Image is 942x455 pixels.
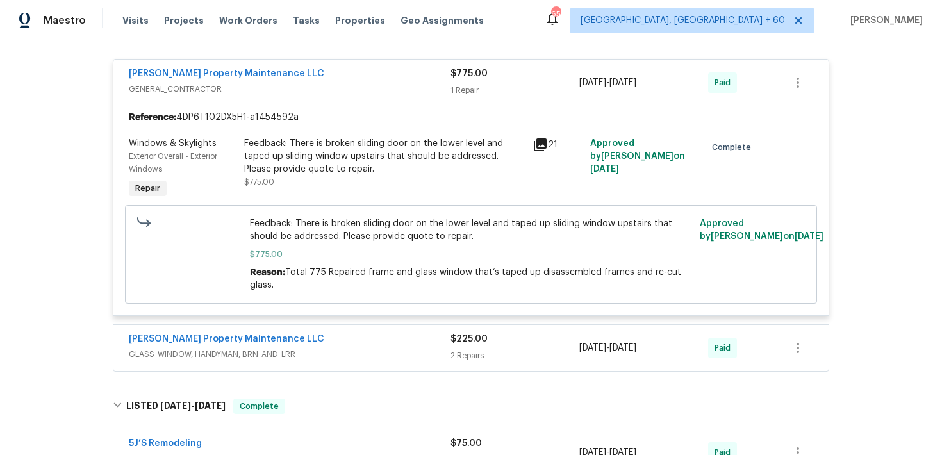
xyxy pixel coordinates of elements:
[450,335,488,343] span: $225.00
[712,141,756,154] span: Complete
[250,268,285,277] span: Reason:
[450,69,488,78] span: $775.00
[130,182,165,195] span: Repair
[129,69,324,78] a: [PERSON_NAME] Property Maintenance LLC
[700,219,823,241] span: Approved by [PERSON_NAME] on
[715,342,736,354] span: Paid
[244,137,525,176] div: Feedback: There is broken sliding door on the lower level and taped up sliding window upstairs th...
[44,14,86,27] span: Maestro
[129,439,202,448] a: 5J’S Remodeling
[450,349,579,362] div: 2 Repairs
[244,178,274,186] span: $775.00
[109,386,833,427] div: LISTED [DATE]-[DATE]Complete
[590,139,685,174] span: Approved by [PERSON_NAME] on
[579,343,606,352] span: [DATE]
[126,399,226,414] h6: LISTED
[401,14,484,27] span: Geo Assignments
[579,76,636,89] span: -
[160,401,226,410] span: -
[129,83,450,95] span: GENERAL_CONTRACTOR
[164,14,204,27] span: Projects
[293,16,320,25] span: Tasks
[581,14,785,27] span: [GEOGRAPHIC_DATA], [GEOGRAPHIC_DATA] + 60
[579,78,606,87] span: [DATE]
[235,400,284,413] span: Complete
[122,14,149,27] span: Visits
[450,84,579,97] div: 1 Repair
[250,268,681,290] span: Total 775 Repaired frame and glass window that’s taped up disassembled frames and re-cut glass.
[129,153,217,173] span: Exterior Overall - Exterior Windows
[160,401,191,410] span: [DATE]
[715,76,736,89] span: Paid
[845,14,923,27] span: [PERSON_NAME]
[113,106,829,129] div: 4DP6T102DX5H1-a1454592a
[129,348,450,361] span: GLASS_WINDOW, HANDYMAN, BRN_AND_LRR
[129,111,176,124] b: Reference:
[129,139,217,148] span: Windows & Skylights
[219,14,277,27] span: Work Orders
[609,78,636,87] span: [DATE]
[590,165,619,174] span: [DATE]
[129,335,324,343] a: [PERSON_NAME] Property Maintenance LLC
[250,248,693,261] span: $775.00
[579,342,636,354] span: -
[195,401,226,410] span: [DATE]
[250,217,693,243] span: Feedback: There is broken sliding door on the lower level and taped up sliding window upstairs th...
[795,232,823,241] span: [DATE]
[609,343,636,352] span: [DATE]
[450,439,482,448] span: $75.00
[551,8,560,21] div: 653
[533,137,583,153] div: 21
[335,14,385,27] span: Properties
